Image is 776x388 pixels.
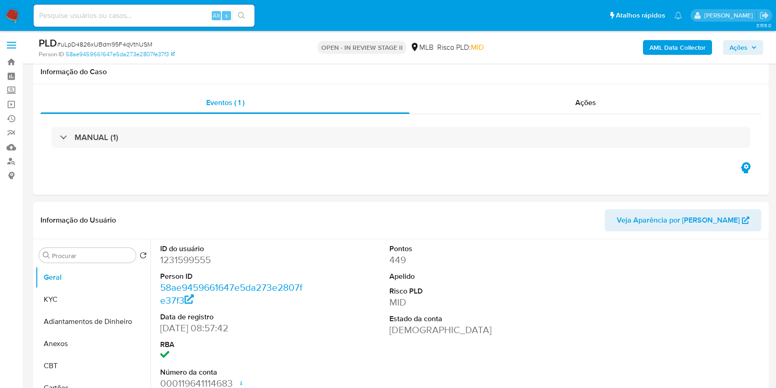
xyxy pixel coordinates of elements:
[39,35,57,50] b: PLD
[160,312,304,322] dt: Data de registro
[213,11,220,20] span: Alt
[723,40,763,55] button: Ações
[225,11,228,20] span: s
[35,266,151,288] button: Geral
[616,11,665,20] span: Atalhos rápidos
[206,97,244,108] span: Eventos ( 1 )
[39,50,64,59] b: Person ID
[318,41,406,54] p: OPEN - IN REVIEW STAGE II
[66,50,175,59] a: 58ae9459661647e5da273e2807fe37f3
[389,271,533,282] dt: Apelido
[41,67,761,76] h1: Informação do Caso
[575,97,596,108] span: Ações
[389,286,533,296] dt: Risco PLD
[160,340,304,350] dt: RBA
[617,209,740,231] span: Veja Aparência por [PERSON_NAME]
[730,40,747,55] span: Ações
[160,281,302,307] a: 58ae9459661647e5da273e2807fe37f3
[389,314,533,324] dt: Estado da conta
[34,10,255,22] input: Pesquise usuários ou casos...
[35,333,151,355] button: Anexos
[160,322,304,335] dd: [DATE] 08:57:42
[41,216,116,225] h1: Informação do Usuário
[139,252,147,262] button: Retornar ao pedido padrão
[160,253,304,266] dd: 1231599555
[389,253,533,266] dd: 449
[160,271,304,282] dt: Person ID
[759,11,769,20] a: Sair
[605,209,761,231] button: Veja Aparência por [PERSON_NAME]
[75,132,118,142] h3: MANUAL (1)
[471,42,484,53] span: MID
[43,252,50,259] button: Procurar
[160,367,304,377] dt: Número da conta
[389,323,533,336] dd: [DEMOGRAPHIC_DATA]
[52,127,750,148] div: MANUAL (1)
[52,252,132,260] input: Procurar
[643,40,712,55] button: AML Data Collector
[649,40,706,55] b: AML Data Collector
[160,244,304,254] dt: ID do usuário
[674,12,682,19] a: Notificações
[35,288,151,311] button: KYC
[389,296,533,309] dd: MID
[35,311,151,333] button: Adiantamentos de Dinheiro
[57,40,152,49] span: # uLpD4826xUBdm95F4qVthUSM
[410,42,434,53] div: MLB
[35,355,151,377] button: CBT
[232,9,251,22] button: search-icon
[437,42,484,53] span: Risco PLD:
[704,11,756,20] p: ana.conceicao@mercadolivre.com
[389,244,533,254] dt: Pontos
